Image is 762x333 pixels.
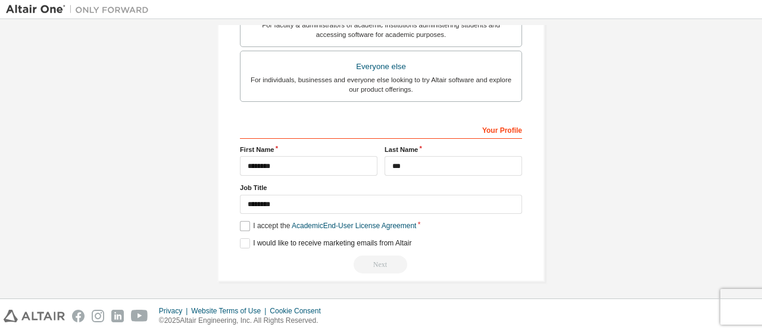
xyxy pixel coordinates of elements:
[159,316,328,326] p: © 2025 Altair Engineering, Inc. All Rights Reserved.
[4,310,65,322] img: altair_logo.svg
[385,145,522,154] label: Last Name
[111,310,124,322] img: linkedin.svg
[240,145,377,154] label: First Name
[240,120,522,139] div: Your Profile
[240,256,522,273] div: Read and acccept EULA to continue
[240,221,416,231] label: I accept the
[248,20,514,39] div: For faculty & administrators of academic institutions administering students and accessing softwa...
[240,238,411,248] label: I would like to receive marketing emails from Altair
[248,58,514,75] div: Everyone else
[248,75,514,94] div: For individuals, businesses and everyone else looking to try Altair software and explore our prod...
[6,4,155,15] img: Altair One
[240,183,522,192] label: Job Title
[131,310,148,322] img: youtube.svg
[159,306,191,316] div: Privacy
[270,306,327,316] div: Cookie Consent
[191,306,270,316] div: Website Terms of Use
[292,222,416,230] a: Academic End-User License Agreement
[92,310,104,322] img: instagram.svg
[72,310,85,322] img: facebook.svg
